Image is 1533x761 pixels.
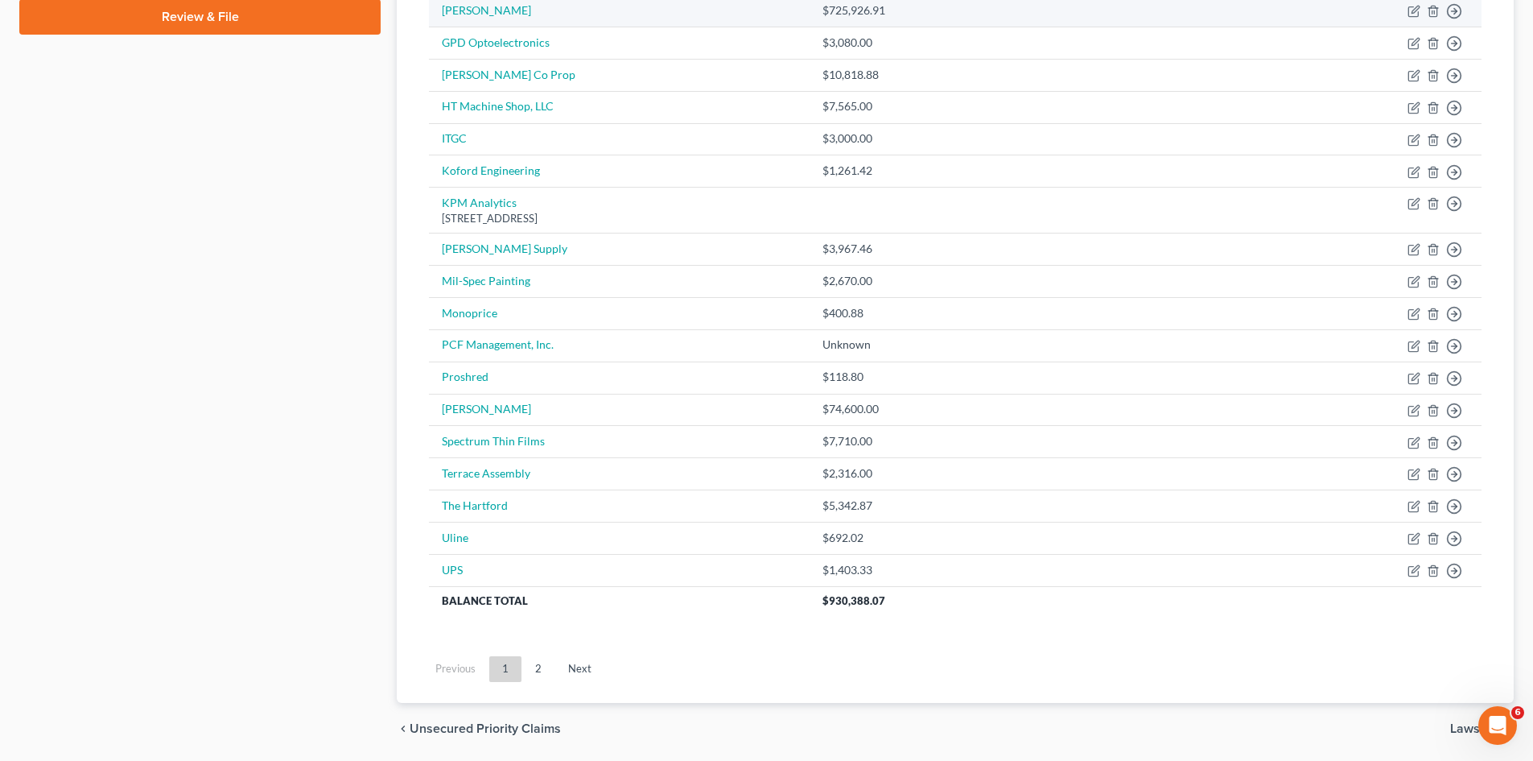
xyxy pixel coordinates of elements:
div: $3,967.46 [822,241,1008,257]
a: HT Machine Shop, LLC [442,99,554,113]
a: Spectrum Thin Films [442,434,545,448]
div: $5,342.87 [822,498,1008,514]
a: UPS [442,563,463,577]
div: $10,818.88 [822,67,1008,83]
button: Lawsuits chevron_right [1450,722,1514,735]
a: [PERSON_NAME] [442,3,531,17]
a: ITGC [442,131,467,145]
div: $74,600.00 [822,401,1008,417]
div: $3,000.00 [822,130,1008,147]
i: chevron_left [397,722,410,735]
a: Next [555,656,604,682]
button: chevron_left Unsecured Priority Claims [397,722,561,735]
a: 1 [489,656,521,682]
a: KPM Analytics [442,196,517,209]
a: Terrace Assembly [442,466,530,480]
a: [PERSON_NAME] Supply [442,242,567,255]
div: Unknown [822,337,1008,353]
div: $2,670.00 [822,273,1008,289]
span: Unsecured Priority Claims [410,722,561,735]
div: $7,565.00 [822,98,1008,114]
div: $725,926.91 [822,2,1008,19]
div: $3,080.00 [822,35,1008,51]
a: Uline [442,531,468,544]
th: Balance Total [429,586,810,615]
span: $930,388.07 [822,594,885,607]
a: Monoprice [442,306,497,320]
div: $7,710.00 [822,433,1008,449]
div: $1,403.33 [822,562,1008,578]
span: 6 [1511,706,1524,719]
a: Koford Engineering [442,163,540,177]
div: $692.02 [822,530,1008,546]
a: GPD Optoelectronics [442,35,550,49]
div: $1,261.42 [822,163,1008,179]
a: The Hartford [442,498,508,512]
a: [PERSON_NAME] Co Prop [442,68,575,81]
div: $2,316.00 [822,465,1008,482]
a: Mil-Spec Painting [442,274,530,287]
a: PCF Management, Inc. [442,337,554,351]
a: [PERSON_NAME] [442,402,531,416]
span: Lawsuits [1450,722,1501,735]
a: Proshred [442,370,488,383]
div: [STREET_ADDRESS] [442,211,797,226]
iframe: Intercom live chat [1478,706,1517,745]
a: 2 [522,656,554,682]
div: $400.88 [822,305,1008,321]
div: $118.80 [822,369,1008,385]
